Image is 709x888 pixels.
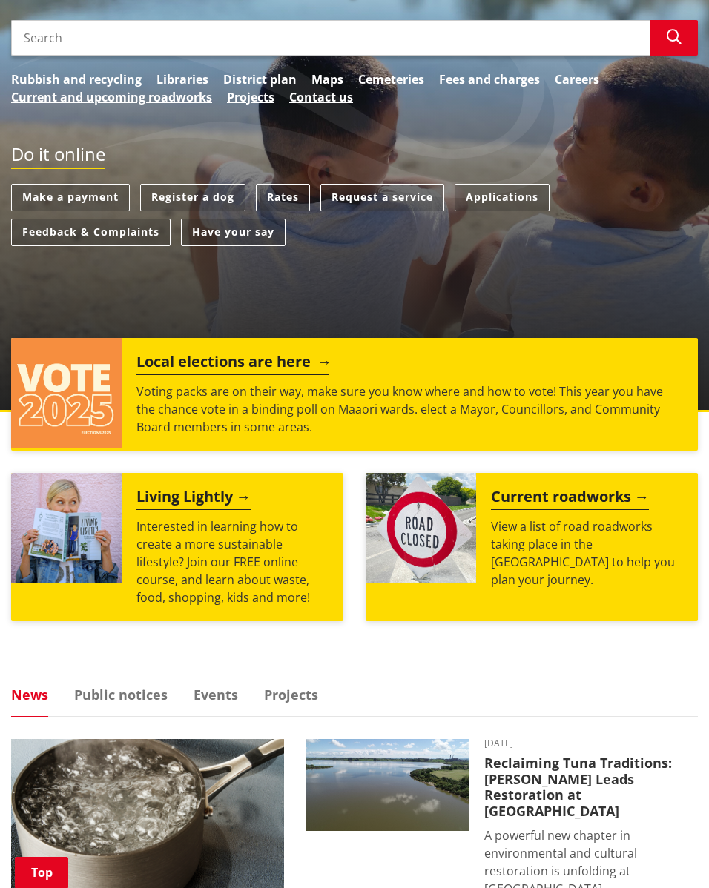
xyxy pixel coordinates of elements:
h3: Reclaiming Tuna Traditions: [PERSON_NAME] Leads Restoration at [GEOGRAPHIC_DATA] [484,755,698,819]
img: Vote 2025 [11,338,122,448]
a: Careers [555,70,599,88]
a: Local elections are here Voting packs are on their way, make sure you know where and how to vote!... [11,338,698,451]
a: Request a service [320,184,444,211]
a: Have your say [181,219,286,246]
a: Contact us [289,88,353,106]
a: Make a payment [11,184,130,211]
a: Libraries [156,70,208,88]
h2: Living Lightly [136,488,251,510]
a: Maps [311,70,343,88]
p: Interested in learning how to create a more sustainable lifestyle? Join our FREE online course, a... [136,517,329,606]
img: Mainstream Green Workshop Series [11,473,122,583]
input: Search input [11,20,650,56]
a: Fees and charges [439,70,540,88]
a: Applications [455,184,550,211]
a: District plan [223,70,297,88]
a: Rubbish and recycling [11,70,142,88]
a: Projects [227,88,274,106]
a: Projects [264,688,318,701]
a: Current roadworks View a list of road roadworks taking place in the [GEOGRAPHIC_DATA] to help you... [366,473,698,621]
p: View a list of road roadworks taking place in the [GEOGRAPHIC_DATA] to help you plan your journey. [491,517,683,589]
a: Living Lightly Interested in learning how to create a more sustainable lifestyle? Join our FREE o... [11,473,343,621]
p: Voting packs are on their way, make sure you know where and how to vote! This year you have the c... [136,382,683,436]
a: Cemeteries [358,70,424,88]
a: News [11,688,48,701]
time: [DATE] [484,739,698,748]
a: Events [194,688,238,701]
a: Rates [256,184,310,211]
a: Public notices [74,688,168,701]
img: Road closed sign [366,473,476,583]
a: Feedback & Complaints [11,219,171,246]
a: Current and upcoming roadworks [11,88,212,106]
h2: Local elections are here [136,353,329,375]
a: Top [15,857,68,888]
img: Waahi Lake [306,739,469,831]
h2: Do it online [11,144,105,170]
a: Register a dog [140,184,245,211]
h2: Current roadworks [491,488,649,510]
